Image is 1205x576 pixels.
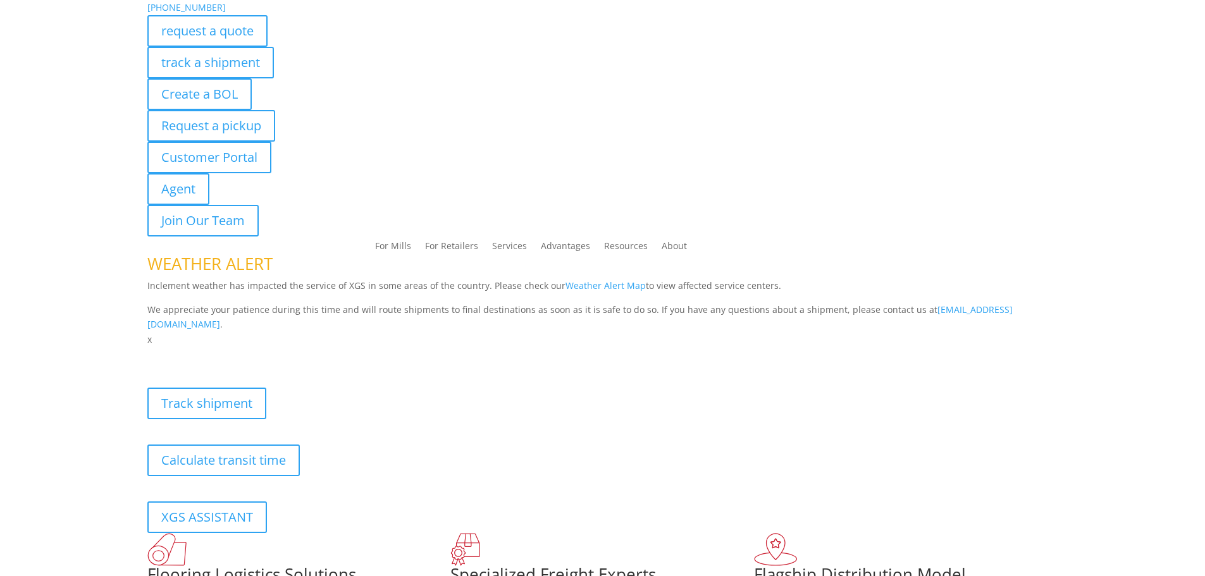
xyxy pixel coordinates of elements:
a: Create a BOL [147,78,252,110]
img: xgs-icon-focused-on-flooring-red [450,533,480,566]
a: Customer Portal [147,142,271,173]
a: Resources [604,242,648,255]
span: WEATHER ALERT [147,252,273,275]
img: xgs-icon-flagship-distribution-model-red [754,533,798,566]
a: Advantages [541,242,590,255]
a: Request a pickup [147,110,275,142]
a: XGS ASSISTANT [147,501,267,533]
a: For Retailers [425,242,478,255]
p: x [147,332,1058,347]
a: request a quote [147,15,268,47]
a: Track shipment [147,388,266,419]
a: track a shipment [147,47,274,78]
p: We appreciate your patience during this time and will route shipments to final destinations as so... [147,302,1058,333]
a: Join Our Team [147,205,259,236]
a: [PHONE_NUMBER] [147,1,226,13]
p: Inclement weather has impacted the service of XGS in some areas of the country. Please check our ... [147,278,1058,302]
a: About [662,242,687,255]
img: xgs-icon-total-supply-chain-intelligence-red [147,533,187,566]
a: For Mills [375,242,411,255]
a: Agent [147,173,209,205]
a: Services [492,242,527,255]
b: Visibility, transparency, and control for your entire supply chain. [147,349,429,361]
a: Weather Alert Map [565,279,646,291]
a: Calculate transit time [147,444,300,476]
